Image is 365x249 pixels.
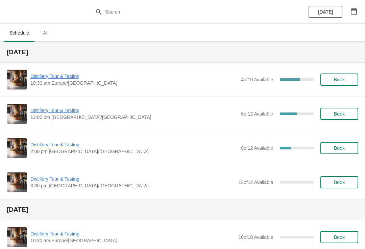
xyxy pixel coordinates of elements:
button: Book [320,74,358,86]
span: Distillery Tour & Tasting [30,73,238,80]
span: Distillery Tour & Tasting [30,141,238,148]
span: 4 of 10 Available [241,77,273,82]
span: Book [334,77,345,82]
span: 6 of 12 Available [241,111,273,117]
span: 3:30 pm [GEOGRAPHIC_DATA]/[GEOGRAPHIC_DATA] [30,182,235,189]
span: 2:00 pm [GEOGRAPHIC_DATA]/[GEOGRAPHIC_DATA] [30,148,238,155]
span: Book [334,111,345,117]
span: 10 of 10 Available [238,234,273,240]
button: Book [320,142,358,154]
button: Book [320,176,358,188]
button: Book [320,108,358,120]
button: Book [320,231,358,243]
button: [DATE] [309,6,342,18]
h2: [DATE] [7,49,358,56]
span: 10:30 am Europe/[GEOGRAPHIC_DATA] [30,237,235,244]
span: Distillery Tour & Tasting [30,175,235,182]
span: 12 of 12 Available [238,180,273,185]
span: Distillery Tour & Tasting [30,230,235,237]
img: Distillery Tour & Tasting | | 2:00 pm Europe/London [7,138,27,158]
span: Distillery Tour & Tasting [30,107,238,114]
span: All [37,27,54,39]
h2: [DATE] [7,206,358,213]
span: 12:00 pm [GEOGRAPHIC_DATA]/[GEOGRAPHIC_DATA] [30,114,238,121]
span: 8 of 12 Available [241,145,273,151]
span: 10:30 am Europe/[GEOGRAPHIC_DATA] [30,80,238,86]
input: Search [105,6,274,18]
img: Distillery Tour & Tasting | | 10:30 am Europe/London [7,70,27,89]
img: Distillery Tour & Tasting | | 3:30 pm Europe/London [7,172,27,192]
span: Book [334,145,345,151]
img: Distillery Tour & Tasting | | 10:30 am Europe/London [7,227,27,247]
img: Distillery Tour & Tasting | | 12:00 pm Europe/London [7,104,27,124]
span: [DATE] [318,9,333,15]
span: Schedule [4,27,34,39]
span: Book [334,180,345,185]
span: Book [334,234,345,240]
